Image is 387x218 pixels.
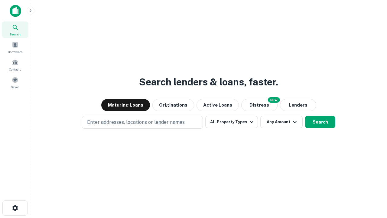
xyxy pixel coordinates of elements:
[305,116,335,128] button: Search
[139,75,278,89] h3: Search lenders & loans, faster.
[197,99,239,111] button: Active Loans
[260,116,303,128] button: Any Amount
[205,116,258,128] button: All Property Types
[2,74,28,91] a: Saved
[280,99,316,111] button: Lenders
[8,49,22,54] span: Borrowers
[9,67,21,72] span: Contacts
[241,99,278,111] button: Search distressed loans with lien and other non-mortgage details.
[268,97,280,103] div: NEW
[357,170,387,199] iframe: Chat Widget
[11,84,20,89] span: Saved
[152,99,194,111] button: Originations
[10,32,21,37] span: Search
[10,5,21,17] img: capitalize-icon.png
[2,57,28,73] a: Contacts
[2,39,28,55] a: Borrowers
[101,99,150,111] button: Maturing Loans
[87,119,185,126] p: Enter addresses, locations or lender names
[82,116,203,129] button: Enter addresses, locations or lender names
[2,21,28,38] a: Search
